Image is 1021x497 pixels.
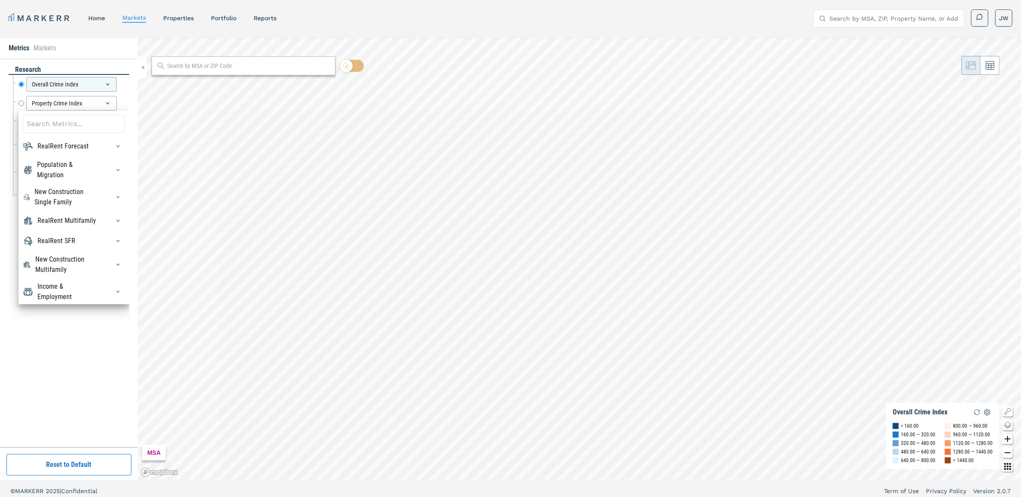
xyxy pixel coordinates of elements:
[901,456,935,465] div: 640.00 — 800.00
[163,15,194,22] a: properties
[35,187,99,207] div: New Construction Single Family
[901,439,935,448] div: 320.00 — 480.00
[973,487,1011,495] a: Version 2.0.7
[111,285,125,299] button: Income & EmploymentIncome & Employment
[23,187,125,207] div: New Construction Single FamilyNew Construction Single Family
[111,214,125,228] button: RealRent MultifamilyRealRent Multifamily
[35,254,99,275] div: New Construction Multifamily
[1002,406,1013,417] button: Show/Hide Legend Map Button
[953,422,987,430] div: 800.00 — 960.00
[995,9,1012,27] button: JW
[23,281,125,302] div: Income & EmploymentIncome & Employment
[1002,448,1013,458] button: Zoom out map button
[23,236,33,246] img: RealRent SFR
[37,141,89,151] div: RealRent Forecast
[901,448,935,456] div: 480.00 — 640.00
[23,214,125,228] div: RealRent MultifamilyRealRent Multifamily
[37,160,99,180] div: Population & Migration
[138,38,1021,480] canvas: Map
[23,139,125,153] div: RealRent ForecastRealRent Forecast
[26,77,117,92] div: Overall Crime Index
[982,407,993,417] img: Settings
[26,96,117,111] div: Property Crime Index
[829,10,959,27] input: Search by MSA, ZIP, Property Name, or Address
[901,430,935,439] div: 160.00 — 320.00
[9,65,129,75] div: research
[34,43,56,53] li: Markets
[953,430,990,439] div: 960.00 — 1120.00
[23,115,125,133] input: Search Metrics...
[37,236,75,246] div: RealRent SFR
[23,287,33,297] img: Income & Employment
[23,165,33,175] img: Population & Migration
[23,141,33,151] img: RealRent Forecast
[140,467,178,477] a: Mapbox logo
[893,408,947,417] div: Overall Crime Index
[23,259,31,270] img: New Construction Multifamily
[46,488,61,494] span: 2025 |
[142,445,166,460] div: MSA
[122,14,146,21] a: markets
[953,456,974,465] div: > 1440.00
[254,15,276,22] a: reports
[23,160,125,180] div: Population & MigrationPopulation & Migration
[37,281,99,302] div: Income & Employment
[23,254,125,275] div: New Construction MultifamilyNew Construction Multifamily
[999,14,1009,22] span: JW
[884,487,919,495] a: Term of Use
[167,62,330,71] input: Search by MSA or ZIP Code
[972,407,982,417] img: Reload Legend
[953,439,993,448] div: 1120.00 — 1280.00
[23,192,31,202] img: New Construction Single Family
[10,488,15,494] span: ©
[23,234,125,248] div: RealRent SFRRealRent SFR
[111,190,125,204] button: New Construction Single FamilyNew Construction Single Family
[953,448,993,456] div: 1280.00 — 1440.00
[111,139,125,153] button: RealRent ForecastRealRent Forecast
[211,15,236,22] a: Portfolio
[111,258,125,272] button: New Construction MultifamilyNew Construction Multifamily
[9,12,71,24] a: MARKERR
[37,216,96,226] div: RealRent Multifamily
[926,487,966,495] a: Privacy Policy
[61,488,97,494] span: Confidential
[901,422,919,430] div: < 160.00
[111,163,125,177] button: Population & MigrationPopulation & Migration
[111,234,125,248] button: RealRent SFRRealRent SFR
[1002,434,1013,444] button: Zoom in map button
[6,454,131,475] button: Reset to Default
[1002,420,1013,430] button: Change style map button
[1002,461,1013,472] button: Other options map button
[15,488,46,494] span: MARKERR
[9,43,29,53] li: Metrics
[88,15,105,22] a: home
[23,216,33,226] img: RealRent Multifamily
